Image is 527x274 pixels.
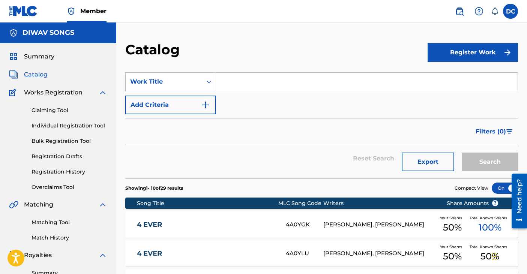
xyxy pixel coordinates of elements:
[24,200,53,209] span: Matching
[9,88,19,97] img: Works Registration
[278,199,323,207] div: MLC Song Code
[137,249,276,258] a: 4 EVER
[98,251,107,260] img: expand
[32,153,107,160] a: Registration Drafts
[24,70,48,79] span: Catalog
[9,251,18,260] img: Royalties
[130,77,198,86] div: Work Title
[9,52,18,61] img: Summary
[125,185,183,192] p: Showing 1 - 10 of 29 results
[506,171,527,231] iframe: Resource Center
[32,183,107,191] a: Overclaims Tool
[137,199,278,207] div: Song Title
[9,70,18,79] img: Catalog
[32,122,107,130] a: Individual Registration Tool
[492,246,496,268] div: Drag
[428,43,518,62] button: Register Work
[67,7,76,16] img: Top Rightsholder
[201,100,210,109] img: 9d2ae6d4665cec9f34b9.svg
[470,244,510,250] span: Total Known Shares
[447,199,498,207] span: Share Amounts
[452,4,467,19] a: Public Search
[470,215,510,221] span: Total Known Shares
[9,52,54,61] a: SummarySummary
[479,221,501,234] span: 100 %
[137,220,276,229] a: 4 EVER
[32,137,107,145] a: Bulk Registration Tool
[474,7,483,16] img: help
[32,168,107,176] a: Registration History
[125,96,216,114] button: Add Criteria
[323,199,435,207] div: Writers
[443,250,462,263] span: 50 %
[98,88,107,97] img: expand
[440,244,465,250] span: Your Shares
[471,4,486,19] div: Help
[443,221,462,234] span: 50 %
[125,72,518,178] form: Search Form
[455,185,488,192] span: Compact View
[286,220,323,229] div: 4A0YGK
[503,48,512,57] img: f7272a7cc735f4ea7f67.svg
[9,28,18,37] img: Accounts
[323,249,435,258] div: [PERSON_NAME], [PERSON_NAME]
[32,106,107,114] a: Claiming Tool
[32,234,107,242] a: Match History
[9,70,48,79] a: CatalogCatalog
[286,249,323,258] div: 4A0YLU
[480,250,499,263] span: 50 %
[32,219,107,226] a: Matching Tool
[402,153,454,171] button: Export
[476,127,506,136] span: Filters ( 0 )
[489,238,527,274] iframe: Chat Widget
[492,200,498,206] span: ?
[506,129,513,134] img: filter
[471,122,518,141] button: Filters (0)
[80,7,107,15] span: Member
[9,6,38,16] img: MLC Logo
[455,7,464,16] img: search
[24,52,54,61] span: Summary
[440,215,465,221] span: Your Shares
[23,28,74,37] h5: DIWAV SONGS
[9,200,18,209] img: Matching
[503,4,518,19] div: User Menu
[24,88,83,97] span: Works Registration
[24,251,52,260] span: Royalties
[491,7,498,15] div: Notifications
[98,200,107,209] img: expand
[323,220,435,229] div: [PERSON_NAME], [PERSON_NAME]
[125,41,183,58] h2: Catalog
